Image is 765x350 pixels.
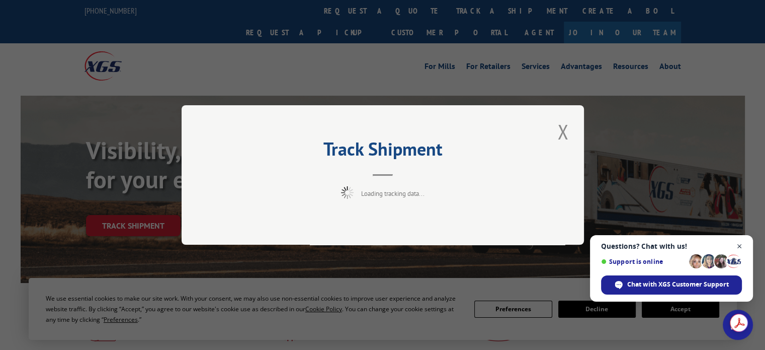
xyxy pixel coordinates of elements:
span: Loading tracking data... [361,189,424,198]
span: Support is online [601,258,686,265]
button: Close modal [554,118,571,146]
a: Open chat [723,310,753,340]
span: Chat with XGS Customer Support [601,275,742,295]
img: xgs-loading [341,186,354,199]
span: Chat with XGS Customer Support [627,280,729,289]
h2: Track Shipment [232,142,534,161]
span: Questions? Chat with us! [601,242,742,250]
